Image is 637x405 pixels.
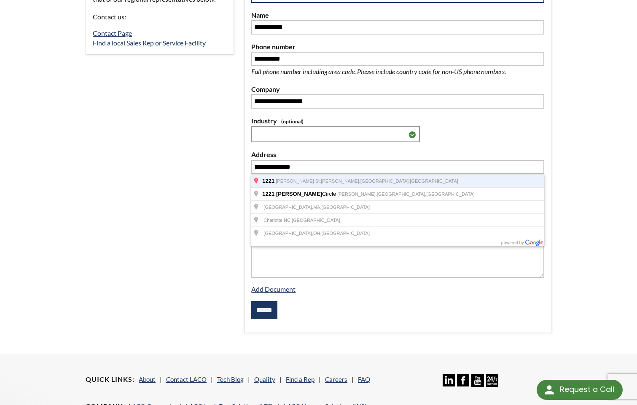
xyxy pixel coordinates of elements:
span: [GEOGRAPHIC_DATA] [410,179,458,184]
a: Find a local Sales Rep or Service Facility [93,39,206,47]
span: OH, [313,231,322,236]
span: MA, [313,205,322,210]
p: Contact us: [93,11,227,22]
div: Request a Call [537,380,623,400]
span: [GEOGRAPHIC_DATA] [426,192,475,197]
span: NC, [284,218,292,223]
div: Request a Call [560,380,614,399]
span: [GEOGRAPHIC_DATA], [263,231,313,236]
label: Industry [251,115,544,126]
a: Contact Page [93,29,132,37]
a: 24/7 Support [486,381,498,388]
span: [PERSON_NAME], [337,192,377,197]
span: [GEOGRAPHIC_DATA], [360,179,410,184]
label: Name [251,10,544,21]
label: Phone number [251,41,544,52]
span: [GEOGRAPHIC_DATA] [292,218,340,223]
h4: Quick Links [86,375,134,384]
img: 24/7 Support Icon [486,374,498,386]
a: About [139,376,156,383]
span: [GEOGRAPHIC_DATA], [263,205,313,210]
label: Company [251,84,544,95]
a: Tech Blog [217,376,244,383]
a: Add Document [251,285,296,293]
span: [GEOGRAPHIC_DATA] [321,231,370,236]
span: [GEOGRAPHIC_DATA] [321,205,370,210]
a: FAQ [358,376,370,383]
span: [PERSON_NAME], [321,179,360,184]
span: 1221 [262,178,274,184]
a: Contact LACO [166,376,207,383]
p: Full phone number including area code. Please include country code for non-US phone numbers. [251,66,534,77]
span: 1221 [PERSON_NAME] [262,191,322,197]
img: round button [543,383,556,397]
a: Careers [325,376,347,383]
span: [GEOGRAPHIC_DATA], [377,192,427,197]
span: Charlotte, [263,218,284,223]
label: Address [251,149,544,160]
a: Find a Rep [286,376,314,383]
span: Circle [262,191,337,197]
a: Quality [254,376,275,383]
span: [PERSON_NAME] St, [276,179,321,184]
